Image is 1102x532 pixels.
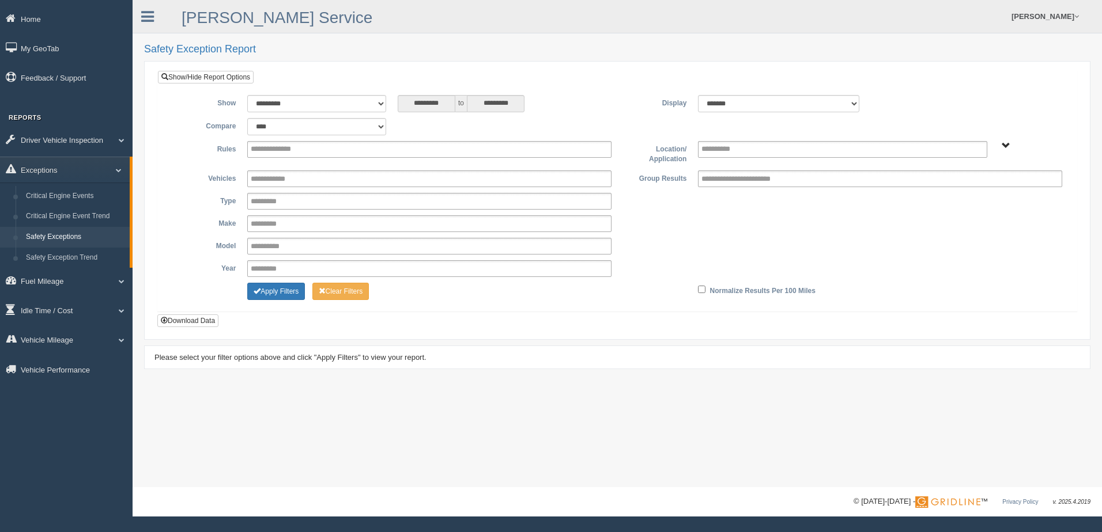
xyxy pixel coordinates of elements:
a: Critical Engine Events [21,186,130,207]
label: Make [167,215,241,229]
label: Group Results [617,170,692,184]
label: Model [167,238,241,252]
button: Change Filter Options [312,283,369,300]
label: Rules [167,141,241,155]
label: Show [167,95,241,109]
a: Critical Engine Event Trend [21,206,130,227]
span: to [455,95,467,112]
a: Safety Exception Trend [21,248,130,268]
a: Show/Hide Report Options [158,71,254,83]
a: Privacy Policy [1002,499,1038,505]
label: Vehicles [167,170,241,184]
h2: Safety Exception Report [144,44,1090,55]
label: Display [617,95,692,109]
button: Change Filter Options [247,283,305,300]
a: [PERSON_NAME] Service [182,9,372,26]
a: Safety Exceptions [21,227,130,248]
label: Location/ Application [617,141,692,165]
label: Type [167,193,241,207]
label: Year [167,260,241,274]
span: Please select your filter options above and click "Apply Filters" to view your report. [154,353,427,362]
label: Compare [167,118,241,132]
div: © [DATE]-[DATE] - ™ [854,496,1090,508]
label: Normalize Results Per 100 Miles [710,283,816,297]
button: Download Data [157,314,218,327]
span: v. 2025.4.2019 [1053,499,1090,505]
img: Gridline [915,496,980,508]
